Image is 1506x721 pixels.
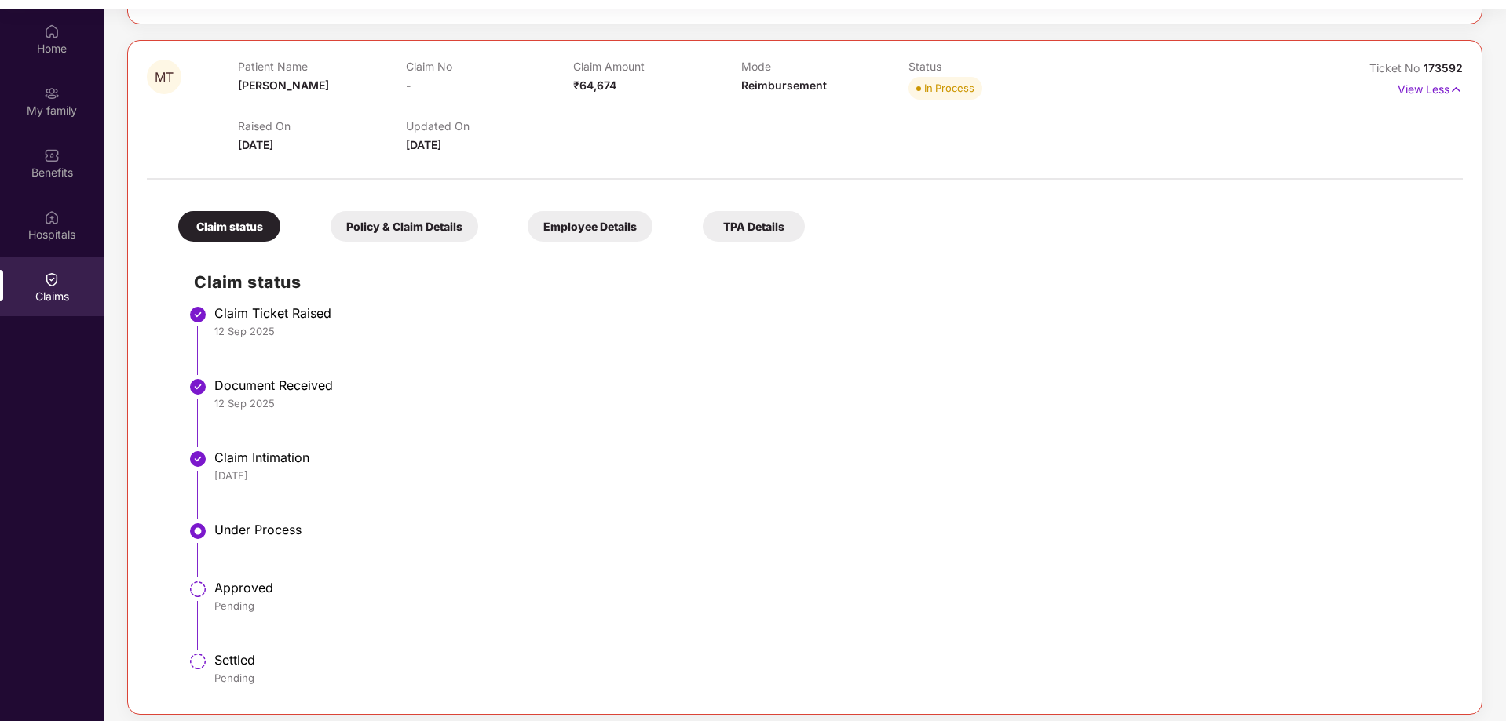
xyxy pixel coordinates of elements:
p: View Less [1398,77,1463,98]
div: Document Received [214,377,1447,393]
div: 12 Sep 2025 [214,396,1447,410]
div: TPA Details [703,211,805,242]
span: ₹64,674 [573,78,616,92]
img: svg+xml;base64,PHN2ZyBpZD0iQmVuZWZpdHMiIHhtbG5zPSJodHRwOi8vd3d3LnczLm9yZy8yMDAwL3N2ZyIgd2lkdGg9Ij... [44,147,60,163]
p: Mode [741,60,908,73]
div: Pending [214,671,1447,685]
div: Settled [214,652,1447,668]
img: svg+xml;base64,PHN2ZyBpZD0iQ2xhaW0iIHhtbG5zPSJodHRwOi8vd3d3LnczLm9yZy8yMDAwL3N2ZyIgd2lkdGg9IjIwIi... [44,271,60,287]
div: Claim Intimation [214,450,1447,465]
img: svg+xml;base64,PHN2ZyBpZD0iU3RlcC1Eb25lLTMyeDMyIiB4bWxucz0iaHR0cDovL3d3dy53My5vcmcvMjAwMC9zdmciIH... [188,450,207,468]
h2: Claim status [194,269,1447,295]
div: Pending [214,599,1447,613]
span: [DATE] [238,138,273,151]
img: svg+xml;base64,PHN2ZyBpZD0iU3RlcC1BY3RpdmUtMzJ4MzIiIHhtbG5zPSJodHRwOi8vd3d3LnczLm9yZy8yMDAwL3N2Zy... [188,522,207,541]
div: [DATE] [214,468,1447,482]
img: svg+xml;base64,PHN2ZyBpZD0iU3RlcC1QZW5kaW5nLTMyeDMyIiB4bWxucz0iaHR0cDovL3d3dy53My5vcmcvMjAwMC9zdm... [188,652,207,671]
div: Under Process [214,522,1447,537]
img: svg+xml;base64,PHN2ZyBpZD0iU3RlcC1QZW5kaW5nLTMyeDMyIiB4bWxucz0iaHR0cDovL3d3dy53My5vcmcvMjAwMC9zdm... [188,580,207,599]
span: [DATE] [406,138,441,151]
p: Claim Amount [573,60,740,73]
p: Raised On [238,119,405,133]
span: - [406,78,411,92]
img: svg+xml;base64,PHN2ZyB3aWR0aD0iMjAiIGhlaWdodD0iMjAiIHZpZXdCb3g9IjAgMCAyMCAyMCIgZmlsbD0ibm9uZSIgeG... [44,86,60,101]
div: Claim status [178,211,280,242]
div: In Process [924,80,974,96]
img: svg+xml;base64,PHN2ZyB4bWxucz0iaHR0cDovL3d3dy53My5vcmcvMjAwMC9zdmciIHdpZHRoPSIxNyIgaGVpZ2h0PSIxNy... [1449,81,1463,98]
p: Status [908,60,1076,73]
img: svg+xml;base64,PHN2ZyBpZD0iSG9tZSIgeG1sbnM9Imh0dHA6Ly93d3cudzMub3JnLzIwMDAvc3ZnIiB3aWR0aD0iMjAiIG... [44,24,60,39]
span: 173592 [1424,61,1463,75]
span: Reimbursement [741,78,827,92]
div: Claim Ticket Raised [214,305,1447,321]
img: svg+xml;base64,PHN2ZyBpZD0iU3RlcC1Eb25lLTMyeDMyIiB4bWxucz0iaHR0cDovL3d3dy53My5vcmcvMjAwMC9zdmciIH... [188,305,207,324]
span: Ticket No [1369,61,1424,75]
div: 12 Sep 2025 [214,324,1447,338]
img: svg+xml;base64,PHN2ZyBpZD0iSG9zcGl0YWxzIiB4bWxucz0iaHR0cDovL3d3dy53My5vcmcvMjAwMC9zdmciIHdpZHRoPS... [44,209,60,225]
span: MT [155,71,174,84]
img: svg+xml;base64,PHN2ZyBpZD0iU3RlcC1Eb25lLTMyeDMyIiB4bWxucz0iaHR0cDovL3d3dy53My5vcmcvMjAwMC9zdmciIH... [188,377,207,396]
span: [PERSON_NAME] [238,78,329,92]
p: Updated On [406,119,573,133]
div: Policy & Claim Details [331,211,478,242]
p: Patient Name [238,60,405,73]
div: Employee Details [528,211,652,242]
div: Approved [214,580,1447,595]
p: Claim No [406,60,573,73]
